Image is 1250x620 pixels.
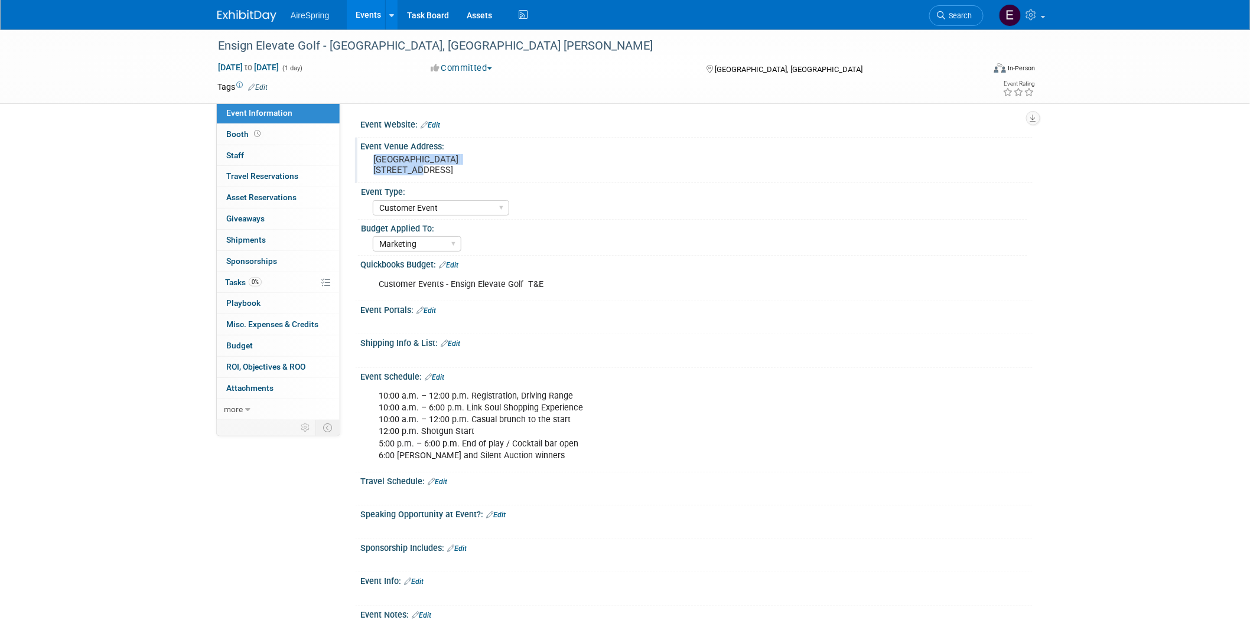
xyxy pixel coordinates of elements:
a: Staff [217,145,340,166]
a: Sponsorships [217,251,340,272]
span: Event Information [226,108,292,118]
a: Search [929,5,984,26]
a: Attachments [217,378,340,399]
div: Event Website: [360,116,1033,131]
div: Speaking Opportunity at Event?: [360,505,1033,521]
div: In-Person [1008,64,1036,73]
span: Misc. Expenses & Credits [226,319,318,329]
a: Playbook [217,293,340,314]
span: AireSpring [291,11,329,20]
div: Customer Events - Ensign Elevate Golf T&E [370,273,903,296]
span: Asset Reservations [226,192,297,202]
div: Event Rating [1003,81,1035,87]
a: Edit [248,83,268,92]
a: Edit [447,544,467,553]
div: Sponsorship Includes: [360,539,1033,554]
span: (1 day) [281,64,302,72]
button: Committed [427,62,497,74]
a: Budget [217,335,340,356]
span: ROI, Objectives & ROO [226,362,305,371]
div: Ensign Elevate Golf - [GEOGRAPHIC_DATA], [GEOGRAPHIC_DATA] [PERSON_NAME] [214,35,966,57]
img: erica arjona [999,4,1021,27]
td: Tags [217,81,268,93]
div: Event Venue Address: [360,138,1033,152]
td: Toggle Event Tabs [316,420,340,435]
a: ROI, Objectives & ROO [217,357,340,377]
span: Playbook [226,298,261,308]
span: Booth not reserved yet [252,129,263,138]
div: Budget Applied To: [361,220,1027,234]
div: Event Type: [361,183,1027,198]
div: Travel Schedule: [360,472,1033,488]
a: Edit [404,577,424,586]
span: Shipments [226,235,266,244]
a: Edit [421,121,440,129]
span: Search [945,11,972,20]
span: [GEOGRAPHIC_DATA], [GEOGRAPHIC_DATA] [715,65,862,74]
a: Event Information [217,103,340,123]
div: Shipping Info & List: [360,334,1033,350]
a: Edit [439,261,458,269]
span: 0% [249,278,262,286]
a: Misc. Expenses & Credits [217,314,340,335]
a: Asset Reservations [217,187,340,208]
a: Edit [412,611,431,619]
div: Event Portals: [360,301,1033,316]
a: Edit [441,340,460,348]
span: Booth [226,129,263,139]
span: [DATE] [DATE] [217,62,279,73]
span: Travel Reservations [226,171,298,181]
span: Giveaways [226,214,265,223]
img: ExhibitDay [217,10,276,22]
a: Travel Reservations [217,166,340,187]
td: Personalize Event Tab Strip [295,420,316,435]
a: Giveaways [217,208,340,229]
div: Event Schedule: [360,368,1033,383]
span: to [243,63,254,72]
span: more [224,404,243,414]
span: Sponsorships [226,256,277,266]
a: Booth [217,124,340,145]
pre: [GEOGRAPHIC_DATA] [STREET_ADDRESS] [373,154,627,175]
div: Quickbooks Budget: [360,256,1033,271]
span: Tasks [225,278,262,287]
img: Format-Inperson.png [994,63,1006,73]
a: Edit [425,373,444,381]
span: Budget [226,341,253,350]
div: Event Info: [360,572,1033,588]
a: Edit [486,511,506,519]
a: Shipments [217,230,340,250]
span: Attachments [226,383,274,393]
div: 10:00 a.m. – 12:00 p.m. Registration, Driving Range 10:00 a.m. – 6:00 p.m. Link Soul Shopping Exp... [370,384,903,467]
a: Tasks0% [217,272,340,293]
span: Staff [226,151,244,160]
a: Edit [416,306,436,315]
a: more [217,399,340,420]
div: Event Format [914,61,1036,79]
a: Edit [428,478,447,486]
